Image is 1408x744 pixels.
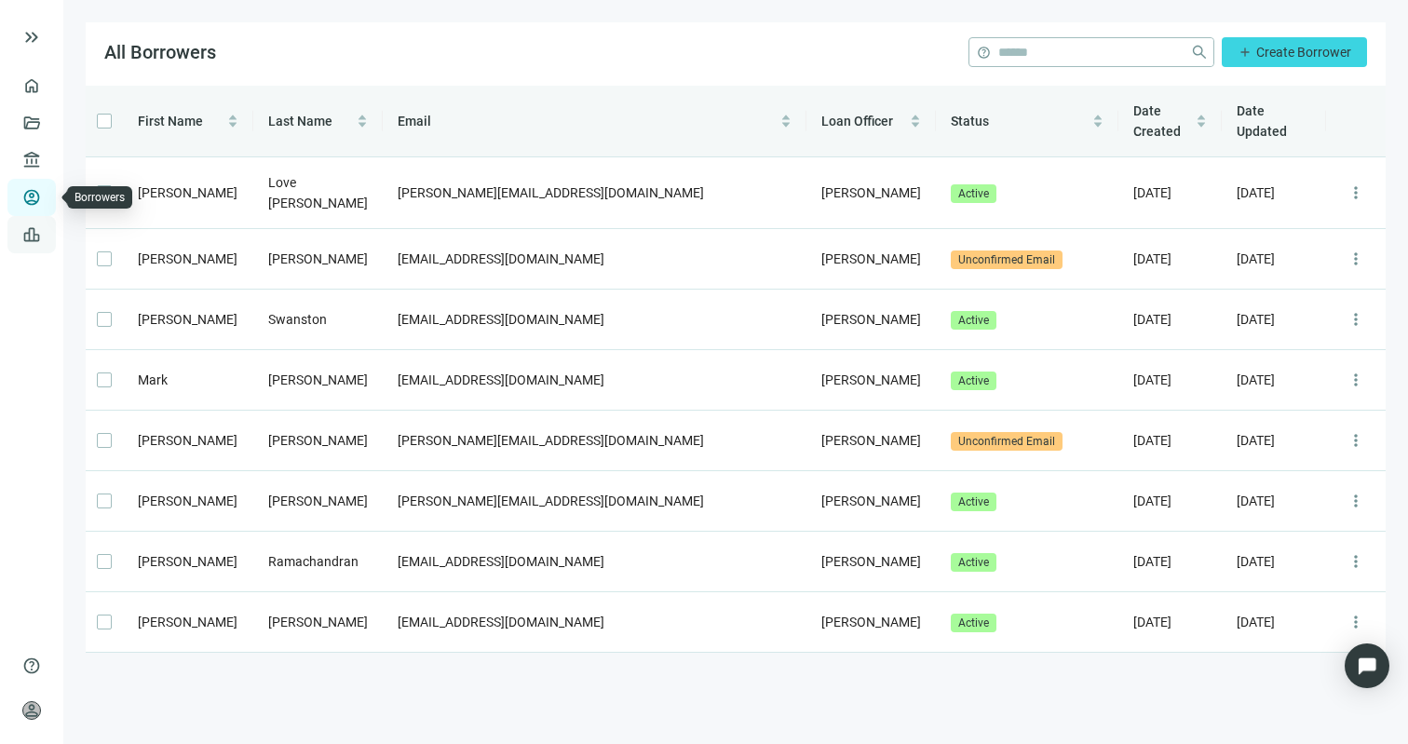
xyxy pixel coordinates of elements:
[398,185,704,200] span: [PERSON_NAME][EMAIL_ADDRESS][DOMAIN_NAME]
[138,494,237,508] span: [PERSON_NAME]
[268,615,368,629] span: [PERSON_NAME]
[821,433,921,448] span: [PERSON_NAME]
[1347,613,1365,631] span: more_vert
[951,311,996,330] span: Active
[1133,494,1171,508] span: [DATE]
[1237,554,1275,569] span: [DATE]
[1341,426,1371,455] button: more_vert
[821,372,921,387] span: [PERSON_NAME]
[951,114,989,129] span: Status
[138,554,237,569] span: [PERSON_NAME]
[821,615,921,629] span: [PERSON_NAME]
[268,175,368,210] span: Love [PERSON_NAME]
[1237,312,1275,327] span: [DATE]
[1341,486,1371,516] button: more_vert
[951,553,996,572] span: Active
[1237,185,1275,200] span: [DATE]
[1341,607,1371,637] button: more_vert
[821,494,921,508] span: [PERSON_NAME]
[398,372,604,387] span: [EMAIL_ADDRESS][DOMAIN_NAME]
[1347,250,1365,268] span: more_vert
[951,614,996,632] span: Active
[398,312,604,327] span: [EMAIL_ADDRESS][DOMAIN_NAME]
[398,251,604,266] span: [EMAIL_ADDRESS][DOMAIN_NAME]
[1237,251,1275,266] span: [DATE]
[1133,312,1171,327] span: [DATE]
[1133,554,1171,569] span: [DATE]
[951,493,996,511] span: Active
[398,554,604,569] span: [EMAIL_ADDRESS][DOMAIN_NAME]
[1345,643,1389,688] div: Open Intercom Messenger
[821,554,921,569] span: [PERSON_NAME]
[1133,372,1171,387] span: [DATE]
[1133,185,1171,200] span: [DATE]
[1237,372,1275,387] span: [DATE]
[104,41,216,63] span: All Borrowers
[138,114,203,129] span: First Name
[821,114,893,129] span: Loan Officer
[1237,433,1275,448] span: [DATE]
[268,494,368,508] span: [PERSON_NAME]
[268,372,368,387] span: [PERSON_NAME]
[268,554,359,569] span: Ramachandran
[138,251,237,266] span: [PERSON_NAME]
[1133,433,1171,448] span: [DATE]
[1238,45,1252,60] span: add
[138,615,237,629] span: [PERSON_NAME]
[1256,45,1351,60] span: Create Borrower
[1341,547,1371,576] button: more_vert
[1237,615,1275,629] span: [DATE]
[1347,371,1365,389] span: more_vert
[951,432,1063,451] span: Unconfirmed Email
[1222,37,1367,67] button: addCreate Borrower
[1341,365,1371,395] button: more_vert
[138,312,237,327] span: [PERSON_NAME]
[22,151,35,169] span: account_balance
[1347,431,1365,450] span: more_vert
[1237,103,1287,139] span: Date Updated
[22,656,41,675] span: help
[398,494,704,508] span: [PERSON_NAME][EMAIL_ADDRESS][DOMAIN_NAME]
[138,372,168,387] span: Mark
[951,372,996,390] span: Active
[1341,244,1371,274] button: more_vert
[1133,103,1181,139] span: Date Created
[398,114,431,129] span: Email
[1347,552,1365,571] span: more_vert
[20,26,43,48] button: keyboard_double_arrow_right
[1237,494,1275,508] span: [DATE]
[398,615,604,629] span: [EMAIL_ADDRESS][DOMAIN_NAME]
[951,250,1063,269] span: Unconfirmed Email
[951,184,996,203] span: Active
[821,251,921,266] span: [PERSON_NAME]
[268,312,327,327] span: Swanston
[1347,492,1365,510] span: more_vert
[268,433,368,448] span: [PERSON_NAME]
[22,701,41,720] span: person
[821,185,921,200] span: [PERSON_NAME]
[138,433,237,448] span: [PERSON_NAME]
[1133,251,1171,266] span: [DATE]
[977,46,991,60] span: help
[821,312,921,327] span: [PERSON_NAME]
[268,251,368,266] span: [PERSON_NAME]
[1347,310,1365,329] span: more_vert
[1347,183,1365,202] span: more_vert
[268,114,332,129] span: Last Name
[138,185,237,200] span: [PERSON_NAME]
[398,433,704,448] span: [PERSON_NAME][EMAIL_ADDRESS][DOMAIN_NAME]
[1133,615,1171,629] span: [DATE]
[1341,178,1371,208] button: more_vert
[1341,304,1371,334] button: more_vert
